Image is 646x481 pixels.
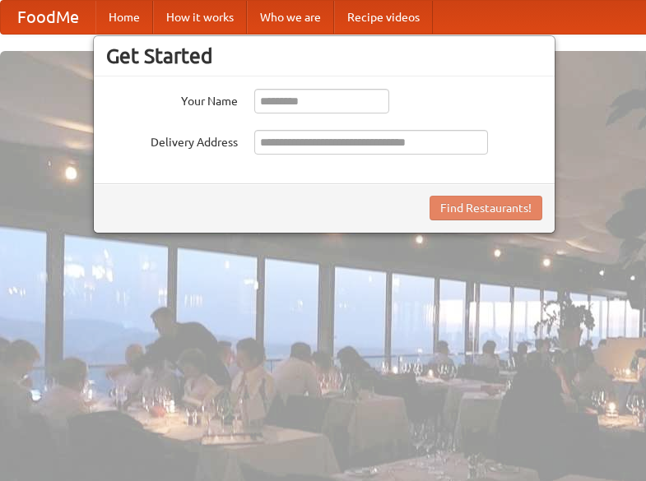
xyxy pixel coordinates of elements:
[1,1,95,34] a: FoodMe
[106,130,238,150] label: Delivery Address
[334,1,433,34] a: Recipe videos
[106,44,542,68] h3: Get Started
[106,89,238,109] label: Your Name
[430,196,542,220] button: Find Restaurants!
[95,1,153,34] a: Home
[247,1,334,34] a: Who we are
[153,1,247,34] a: How it works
